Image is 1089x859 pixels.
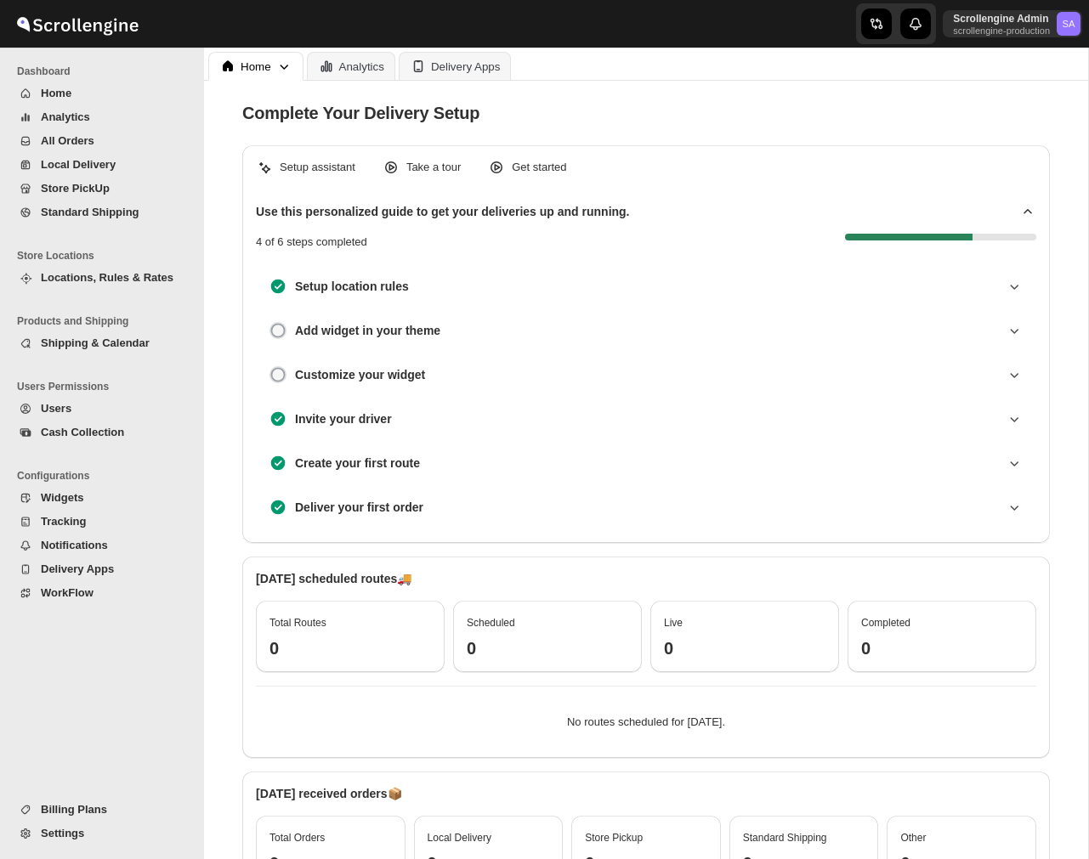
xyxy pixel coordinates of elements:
[307,52,395,80] button: Analytics
[10,397,185,421] button: Users
[10,798,185,822] button: Billing Plans
[664,617,683,629] span: Live
[41,562,114,575] span: Delivery Apps
[10,266,185,290] button: Locations, Rules & Rates
[10,822,185,845] button: Settings
[10,534,185,557] button: Notifications
[256,570,1036,587] p: [DATE] scheduled routes 🚚
[41,206,139,218] span: Standard Shipping
[256,785,1036,802] p: [DATE] received orders 📦
[295,278,409,295] h3: Setup location rules
[295,322,440,339] h3: Add widget in your theme
[339,60,384,73] div: Analytics
[269,714,1023,731] p: No routes scheduled for [DATE].
[256,203,630,220] h2: Use this personalized guide to get your deliveries up and running.
[41,182,110,195] span: Store PickUp
[467,638,628,658] h3: 0
[41,586,94,599] span: WorkFlow
[41,426,124,438] span: Cash Collection
[953,25,1050,36] p: scrollengine-production
[428,832,491,844] span: Local Delivery
[10,82,185,105] button: Home
[900,832,926,844] span: Other
[41,402,71,415] span: Users
[10,331,185,355] button: Shipping & Calendar
[399,52,512,80] button: Delivery Apps
[1057,12,1080,36] span: Scrollengine Admin
[17,65,192,78] span: Dashboard
[664,638,825,658] h3: 0
[242,104,479,122] span: Complete Your Delivery Setup
[41,134,94,147] span: All Orders
[41,827,84,839] span: Settings
[17,249,192,263] span: Store Locations
[943,10,1082,37] button: User menu
[295,499,423,516] h3: Deliver your first order
[512,159,566,176] p: Get started
[241,60,271,73] div: Home
[861,638,1023,658] h3: 0
[14,3,141,45] img: ScrollEngine
[295,366,425,383] h3: Customize your widget
[585,832,643,844] span: Store Pickup
[208,52,303,81] button: Home
[269,617,326,629] span: Total Routes
[280,159,355,176] p: Setup assistant
[406,159,461,176] p: Take a tour
[953,12,1050,25] p: Scrollengine Admin
[10,510,185,534] button: Tracking
[861,617,910,629] span: Completed
[10,421,185,444] button: Cash Collection
[41,336,150,349] span: Shipping & Calendar
[41,491,83,504] span: Widgets
[10,129,185,153] button: All Orders
[41,539,108,551] span: Notifications
[17,314,192,328] span: Products and Shipping
[10,105,185,129] button: Analytics
[743,832,827,844] span: Standard Shipping
[10,581,185,605] button: WorkFlow
[1063,19,1075,29] text: SA
[41,803,107,816] span: Billing Plans
[10,486,185,510] button: Widgets
[41,515,86,528] span: Tracking
[41,87,71,99] span: Home
[295,455,420,472] h3: Create your first route
[269,638,431,658] h3: 0
[41,158,116,171] span: Local Delivery
[17,469,192,483] span: Configurations
[467,617,515,629] span: Scheduled
[269,832,325,844] span: Total Orders
[17,380,192,393] span: Users Permissions
[41,110,90,123] span: Analytics
[10,557,185,581] button: Delivery Apps
[431,60,501,73] div: Delivery Apps
[295,410,392,427] h3: Invite your driver
[256,234,367,251] p: 4 of 6 steps completed
[41,271,173,284] span: Locations, Rules & Rates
